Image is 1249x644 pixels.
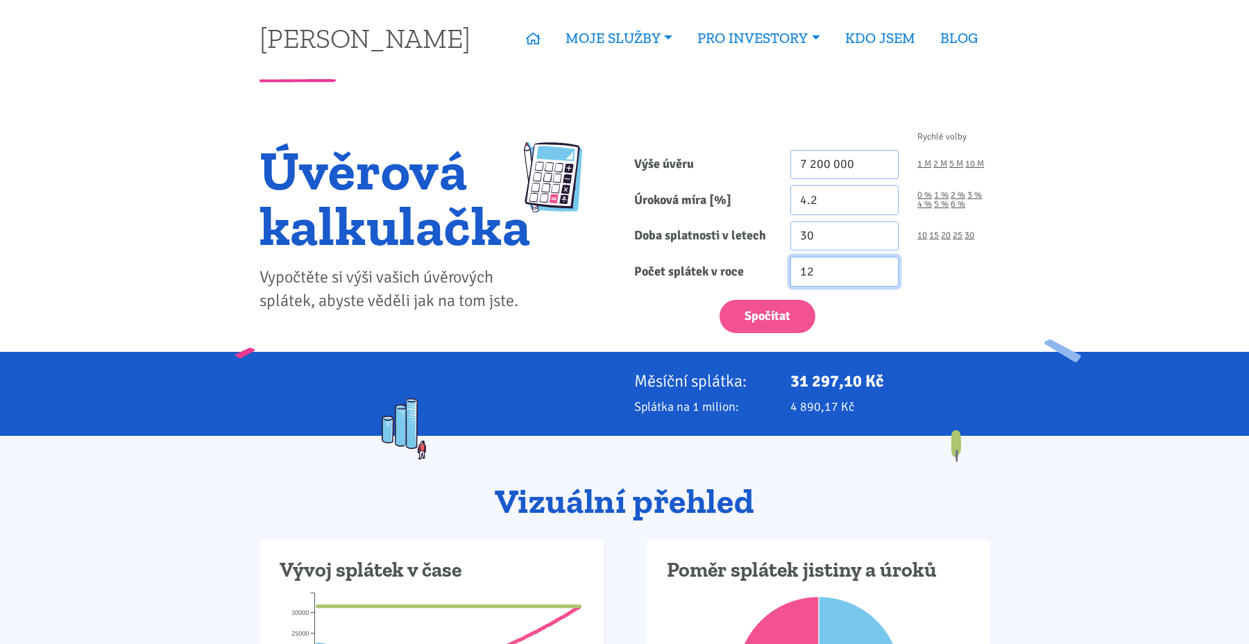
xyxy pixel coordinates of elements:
label: Výše úvěru [624,150,781,180]
p: Splátka na 1 milion: [634,397,772,416]
a: 20 [941,231,951,240]
label: Počet splátek v roce [624,257,781,287]
a: 2 M [933,160,947,169]
tspan: 30000 [291,609,308,617]
h3: Poměr splátek jistiny a úroků [667,557,970,584]
button: Spočítat [720,300,815,334]
a: MOJE SLUŽBY [553,22,685,54]
a: BLOG [928,22,990,54]
a: 10 [917,231,927,240]
a: 0 % [917,191,932,200]
h2: Vizuální přehled [260,483,990,520]
span: Rychlé volby [917,133,967,142]
h1: Úvěrová kalkulačka [260,142,531,253]
a: 10 M [965,160,984,169]
h3: Vývoj splátek v čase [280,557,583,584]
label: Úroková míra [%] [624,185,781,215]
a: 1 M [917,160,931,169]
a: 1 % [934,191,949,200]
a: 25 [953,231,962,240]
a: [PERSON_NAME] [260,24,470,51]
a: 5 % [934,200,949,209]
tspan: 25000 [291,629,308,638]
p: 31 297,10 Kč [790,371,990,391]
a: 30 [965,231,974,240]
a: 3 % [967,191,982,200]
a: 15 [929,231,939,240]
a: PRO INVESTORY [685,22,832,54]
a: 4 % [917,200,932,209]
p: Vypočtěte si výši vašich úvěrových splátek, abyste věděli jak na tom jste. [260,266,531,313]
p: Měsíční splátka: [634,371,772,391]
a: 2 % [951,191,965,200]
a: KDO JSEM [833,22,928,54]
a: 5 M [949,160,963,169]
label: Doba splatnosti v letech [624,221,781,251]
a: 6 % [951,200,965,209]
p: 4 890,17 Kč [790,397,990,416]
